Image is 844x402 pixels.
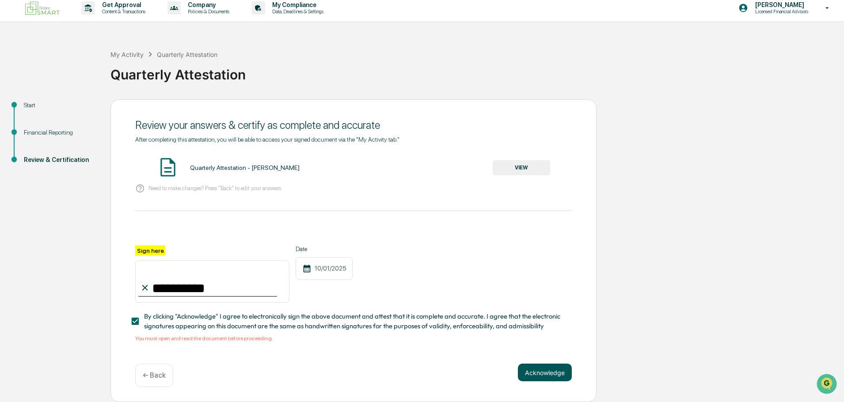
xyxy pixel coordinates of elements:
[150,70,161,81] button: Start new chat
[143,371,166,379] p: ← Back
[518,364,572,381] button: Acknowledge
[296,245,353,252] label: Date
[493,160,550,175] button: VIEW
[190,164,300,171] div: Quarterly Attestation - [PERSON_NAME]
[157,51,217,58] div: Quarterly Attestation
[9,129,16,136] div: 🔎
[88,150,107,156] span: Pylon
[265,8,328,15] p: Data, Deadlines & Settings
[748,1,813,8] p: [PERSON_NAME]
[95,8,150,15] p: Content & Transactions
[181,1,234,8] p: Company
[144,312,565,331] span: By clicking "Acknowledge" I agree to electronically sign the above document and attest that it is...
[18,111,57,120] span: Preclearance
[61,108,113,124] a: 🗄️Attestations
[135,335,572,342] div: You must open and read the document before proceeding.
[148,185,281,192] p: Need to make changes? Press "Back" to edit your answers
[135,245,165,255] label: Sign here
[9,19,161,33] p: How can we help?
[135,136,399,143] span: After completing this attestation, you will be able to access your signed document via the "My Ac...
[748,8,813,15] p: Licensed Financial Advisors
[95,1,150,8] p: Get Approval
[9,68,25,83] img: 1746055101610-c473b297-6a78-478c-a979-82029cc54cd1
[5,124,59,140] a: 🔎Data Lookup
[73,111,110,120] span: Attestations
[24,155,96,165] div: Review & Certification
[62,149,107,156] a: Powered byPylon
[64,112,71,119] div: 🗄️
[5,108,61,124] a: 🖐️Preclearance
[24,101,96,110] div: Start
[30,68,145,76] div: Start new chat
[24,128,96,137] div: Financial Reporting
[157,156,179,178] img: Document Icon
[110,51,144,58] div: My Activity
[30,76,112,83] div: We're available if you need us!
[135,119,572,131] div: Review your answers & certify as complete and accurate
[296,257,353,280] div: 10/01/2025
[18,128,56,137] span: Data Lookup
[9,112,16,119] div: 🖐️
[181,8,234,15] p: Policies & Documents
[110,60,840,83] div: Quarterly Attestation
[265,1,328,8] p: My Compliance
[816,373,840,397] iframe: Open customer support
